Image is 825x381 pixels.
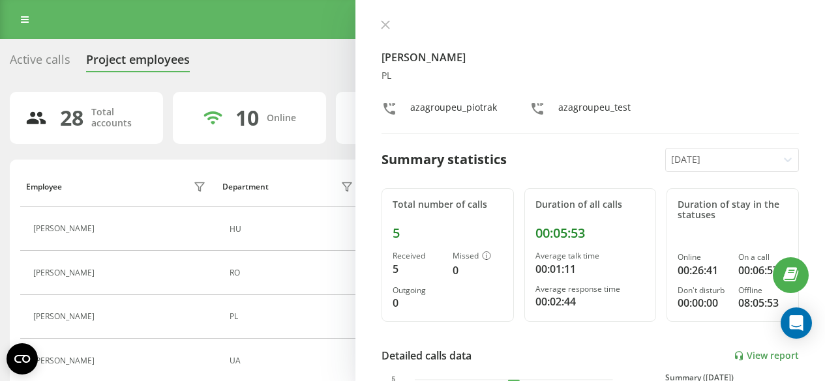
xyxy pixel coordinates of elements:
[738,295,788,311] div: 08:05:53
[678,262,727,278] div: 00:26:41
[10,53,70,73] div: Active calls
[7,343,38,374] button: Open CMP widget
[453,262,502,278] div: 0
[33,356,98,365] div: [PERSON_NAME]
[382,49,799,65] h4: [PERSON_NAME]
[678,295,727,311] div: 00:00:00
[738,262,788,278] div: 00:06:57
[230,225,357,234] div: HU
[535,251,646,261] div: Average talk time
[535,285,646,294] div: Average response time
[535,199,646,210] div: Duration of all calls
[86,53,190,73] div: Project employees
[222,182,269,191] div: Department
[558,101,631,120] div: azagroupeu_test
[393,251,442,261] div: Received
[26,182,62,191] div: Employee
[535,294,646,309] div: 00:02:44
[410,101,497,120] div: azagroupeu_piotrak
[33,268,98,277] div: [PERSON_NAME]
[738,286,788,295] div: Offline
[393,199,503,210] div: Total number of calls
[382,150,507,169] div: Summary statistics
[734,350,799,361] a: View report
[393,286,442,295] div: Outgoing
[230,268,357,277] div: RO
[678,286,727,295] div: Don't disturb
[382,70,799,81] div: PL
[33,312,98,321] div: [PERSON_NAME]
[535,225,646,241] div: 00:05:53
[535,261,646,277] div: 00:01:11
[738,253,788,262] div: On a call
[393,261,442,277] div: 5
[230,312,357,321] div: PL
[235,106,259,130] div: 10
[33,224,98,233] div: [PERSON_NAME]
[382,348,472,363] div: Detailed calls data
[453,251,502,262] div: Missed
[91,107,147,129] div: Total accounts
[678,253,727,262] div: Online
[267,113,296,124] div: Online
[230,356,357,365] div: UA
[678,199,788,221] div: Duration of stay in the statuses
[781,307,812,339] div: Open Intercom Messenger
[393,225,503,241] div: 5
[60,106,83,130] div: 28
[393,295,442,311] div: 0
